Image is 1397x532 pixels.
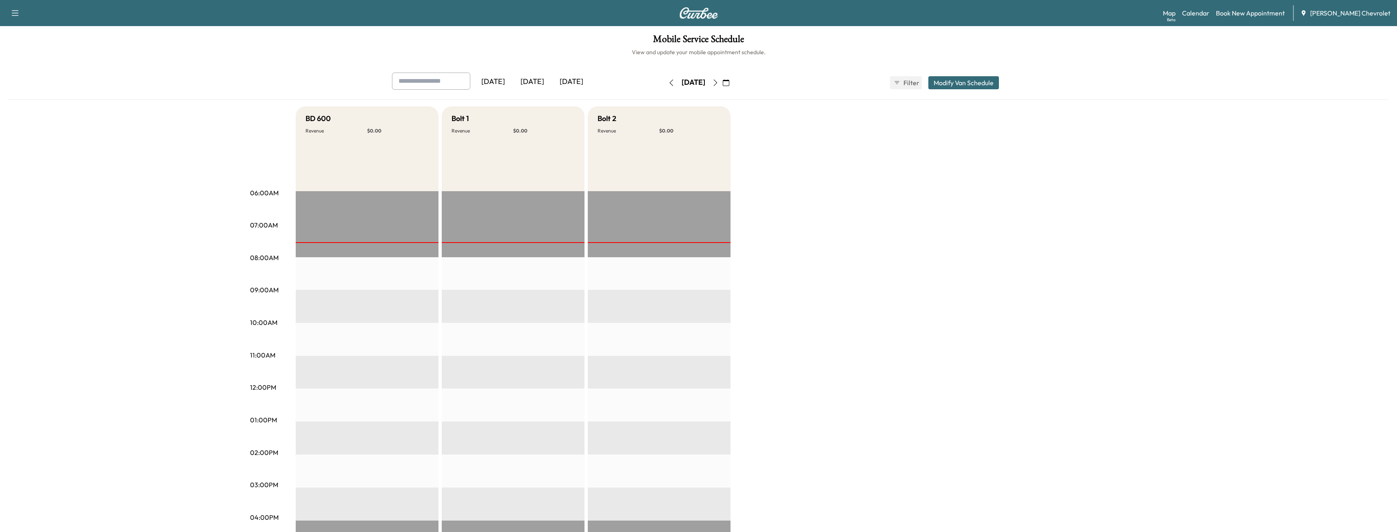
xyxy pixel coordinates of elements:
p: 04:00PM [250,512,279,522]
p: 10:00AM [250,318,277,327]
p: 02:00PM [250,448,278,457]
p: $ 0.00 [513,128,575,134]
p: 09:00AM [250,285,279,295]
p: 08:00AM [250,253,279,263]
a: MapBeta [1163,8,1176,18]
div: [DATE] [682,77,705,88]
p: Revenue [452,128,513,134]
img: Curbee Logo [679,7,718,19]
p: Revenue [598,128,659,134]
button: Filter [890,76,922,89]
p: 07:00AM [250,220,278,230]
h5: Bolt 2 [598,113,616,124]
div: [DATE] [552,73,591,91]
p: Revenue [306,128,367,134]
p: 06:00AM [250,188,279,198]
a: Calendar [1182,8,1209,18]
span: [PERSON_NAME] Chevrolet [1310,8,1390,18]
p: 11:00AM [250,350,275,360]
h6: View and update your mobile appointment schedule. [8,48,1389,56]
div: [DATE] [513,73,552,91]
div: Beta [1167,17,1176,23]
span: Filter [903,78,918,88]
p: $ 0.00 [367,128,429,134]
div: [DATE] [474,73,513,91]
p: 12:00PM [250,382,276,392]
h5: BD 600 [306,113,331,124]
h1: Mobile Service Schedule [8,34,1389,48]
button: Modify Van Schedule [928,76,999,89]
h5: Bolt 1 [452,113,469,124]
p: 01:00PM [250,415,277,425]
p: $ 0.00 [659,128,721,134]
p: 03:00PM [250,480,278,490]
a: Book New Appointment [1216,8,1285,18]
